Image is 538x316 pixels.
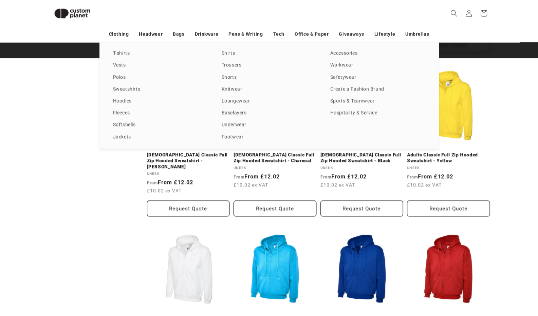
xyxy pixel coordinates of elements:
a: Drinkware [195,28,218,40]
a: Shorts [222,73,317,82]
a: Headwear [139,28,163,40]
a: Polos [113,73,208,82]
a: Hoodies [113,97,208,106]
a: [DEMOGRAPHIC_DATA] Classic Full Zip Hooded Sweatshirt - Charcoal [234,152,316,164]
a: Jackets [113,133,208,142]
summary: Search [446,6,461,21]
a: Office & Paper [295,28,329,40]
iframe: Chat Widget [425,243,538,316]
button: Request Quote [320,200,403,216]
a: Softshells [113,120,208,130]
a: Knitwear [222,85,317,94]
a: Loungewear [222,97,317,106]
img: Custom Planet [49,3,96,24]
a: Vests [113,61,208,70]
button: Request Quote [407,200,490,216]
a: Giveaways [339,28,364,40]
a: [DEMOGRAPHIC_DATA] Classic Full Zip Hooded Sweatshirt - [PERSON_NAME] [147,152,230,170]
a: Baselayers [222,108,317,118]
a: Pens & Writing [228,28,263,40]
a: T-shirts [113,49,208,58]
button: Request Quote [147,200,230,216]
a: Trousers [222,61,317,70]
a: Underwear [222,120,317,130]
a: Hospitality & Service [330,108,425,118]
button: Request Quote [234,200,316,216]
a: Bags [173,28,184,40]
a: Safetywear [330,73,425,82]
a: Tech [273,28,284,40]
a: [DEMOGRAPHIC_DATA] Classic Full Zip Hooded Sweatshirt - Black [320,152,403,164]
a: Umbrellas [405,28,429,40]
a: Fleeces [113,108,208,118]
a: Sports & Teamwear [330,97,425,106]
a: Clothing [109,28,129,40]
a: Sweatshirts [113,85,208,94]
a: Shirts [222,49,317,58]
a: Workwear [330,61,425,70]
a: Footwear [222,133,317,142]
a: Adults Classic Full Zip Hooded Sweatshirt - Yellow [407,152,490,164]
a: Create a Fashion Brand [330,85,425,94]
a: Lifestyle [374,28,395,40]
a: Accessories [330,49,425,58]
